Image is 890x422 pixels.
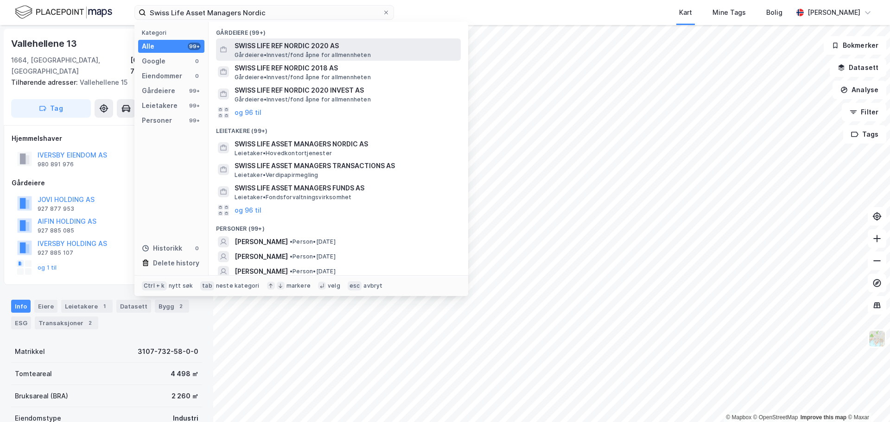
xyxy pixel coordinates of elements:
span: [PERSON_NAME] [235,266,288,277]
span: • [290,238,292,245]
div: [GEOGRAPHIC_DATA], 732/58 [130,55,202,77]
div: esc [348,281,362,290]
span: Leietaker • Fondsforvaltningsvirksomhet [235,194,351,201]
span: • [290,268,292,275]
div: 927 885 085 [38,227,74,234]
div: Gårdeiere [12,177,202,189]
div: Personer (99+) [209,218,468,234]
div: Bygg [155,300,189,313]
div: Hjemmelshaver [12,133,202,144]
a: OpenStreetMap [753,414,798,421]
div: ESG [11,316,31,329]
div: 980 891 976 [38,161,74,168]
div: Info [11,300,31,313]
div: 99+ [188,43,201,50]
div: Vallehellene 15 [11,77,195,88]
div: 99+ [188,102,201,109]
button: Filter [842,103,886,121]
div: 99+ [188,87,201,94]
div: Delete history [153,258,199,269]
div: neste kategori [216,282,260,290]
span: Gårdeiere • Innvest/fond åpne for allmennheten [235,96,371,103]
div: 99+ [188,117,201,124]
span: Gårdeiere • Innvest/fond åpne for allmennheten [235,74,371,81]
span: • [290,253,292,260]
div: Ctrl + k [142,281,167,290]
span: Tilhørende adresser: [11,78,80,86]
div: Alle [142,41,154,52]
div: Leietakere [61,300,113,313]
div: Transaksjoner [35,316,98,329]
button: Analyse [833,81,886,99]
div: tab [200,281,214,290]
span: [PERSON_NAME] [235,236,288,247]
span: SWISS LIFE REF NORDIC 2020 AS [235,40,457,51]
span: SWISS LIFE REF NORDIC 2020 INVEST AS [235,85,457,96]
div: Gårdeiere [142,85,175,96]
div: Kontrollprogram for chat [844,378,890,422]
div: 4 498 ㎡ [171,368,198,379]
div: 2 260 ㎡ [172,391,198,402]
div: Vallehellene 13 [11,36,79,51]
span: SWISS LIFE ASSET MANAGERS NORDIC AS [235,139,457,150]
span: [PERSON_NAME] [235,251,288,262]
div: 2 [176,302,185,311]
img: logo.f888ab2527a4732fd821a326f86c7f29.svg [15,4,112,20]
div: Datasett [116,300,151,313]
div: 3107-732-58-0-0 [138,346,198,357]
div: Google [142,56,165,67]
div: Bruksareal (BRA) [15,391,68,402]
button: Datasett [830,58,886,77]
div: 0 [193,72,201,80]
div: 2 [85,318,95,328]
button: Tag [11,99,91,118]
span: Leietaker • Hovedkontortjenester [235,150,332,157]
div: 0 [193,57,201,65]
button: Bokmerker [824,36,886,55]
span: Person • [DATE] [290,238,336,246]
span: SWISS LIFE REF NORDIC 2018 AS [235,63,457,74]
div: Eiendommer [142,70,182,82]
div: Kategori [142,29,204,36]
div: 1 [100,302,109,311]
iframe: Chat Widget [844,378,890,422]
div: 1664, [GEOGRAPHIC_DATA], [GEOGRAPHIC_DATA] [11,55,130,77]
img: Z [868,330,886,347]
div: Kart [679,7,692,18]
button: og 96 til [235,107,261,118]
div: Leietakere (99+) [209,120,468,137]
div: 0 [193,245,201,252]
div: Historikk [142,243,182,254]
span: SWISS LIFE ASSET MANAGERS FUNDS AS [235,183,457,194]
div: Tomteareal [15,368,52,379]
div: velg [328,282,340,290]
div: 927 885 107 [38,249,73,257]
div: avbryt [363,282,382,290]
div: [PERSON_NAME] [807,7,860,18]
div: Personer [142,115,172,126]
button: Tags [843,125,886,144]
input: Søk på adresse, matrikkel, gårdeiere, leietakere eller personer [146,6,382,19]
div: nytt søk [169,282,193,290]
div: markere [286,282,311,290]
span: Person • [DATE] [290,268,336,275]
a: Improve this map [801,414,846,421]
div: Bolig [766,7,782,18]
span: Leietaker • Verdipapirmegling [235,171,318,179]
div: Eiere [34,300,57,313]
div: Leietakere [142,100,178,111]
a: Mapbox [726,414,751,421]
div: Matrikkel [15,346,45,357]
div: Gårdeiere (99+) [209,22,468,38]
div: 927 877 953 [38,205,74,213]
div: Mine Tags [712,7,746,18]
button: og 96 til [235,205,261,216]
span: SWISS LIFE ASSET MANAGERS TRANSACTIONS AS [235,160,457,171]
span: Gårdeiere • Innvest/fond åpne for allmennheten [235,51,371,59]
span: Person • [DATE] [290,253,336,260]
